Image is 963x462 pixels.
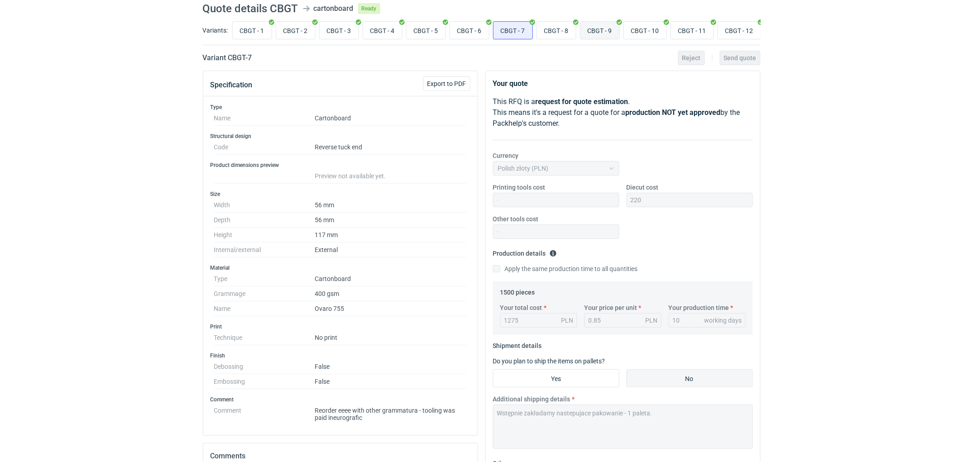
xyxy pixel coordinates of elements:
dt: Type [214,271,315,286]
label: Additional shipping details [493,395,570,404]
legend: Production details [493,246,557,257]
label: CBGT - 3 [319,21,359,39]
span: Reject [682,55,701,61]
strong: request for quote estimation [536,97,628,106]
label: CBGT - 9 [580,21,620,39]
dt: Internal/external [214,243,315,257]
p: This RFQ is a . This means it's a request for a quote for a by the Packhelp's customer. [493,96,753,129]
label: CBGT - 8 [537,21,576,39]
h2: Comments [211,451,470,462]
button: Specification [211,74,253,96]
dd: No print [315,330,467,345]
dd: Reorder eeee with other grammatura - tooling was paid ineurografic [315,403,467,421]
strong: Your quote [493,79,528,88]
h3: Type [211,104,470,111]
label: Printing tools cost [493,183,546,192]
h1: Quote details CBGT [203,3,298,14]
span: Preview not available yet. [315,172,386,180]
dt: Comment [214,403,315,421]
label: CBGT - 2 [276,21,316,39]
dd: 117 mm [315,228,467,243]
h2: Variant CBGT - 7 [203,52,252,63]
dt: Embossing [214,374,315,389]
dd: 56 mm [315,198,467,213]
span: Export to PDF [427,81,466,87]
dd: 56 mm [315,213,467,228]
label: CBGT - 6 [450,21,489,39]
textarea: Wstępnie zakładamy nastepujace pakowanie - 1 paleta. [493,405,753,449]
dt: Name [214,301,315,316]
h3: Comment [211,396,470,403]
h3: Material [211,264,470,271]
label: CBGT - 11 [671,21,714,39]
h3: Product dimensions preview [211,162,470,169]
span: Ready [358,3,380,14]
label: CBGT - 4 [363,21,402,39]
button: Send quote [720,51,761,65]
dd: False [315,359,467,374]
label: Currency [493,151,519,160]
h3: Print [211,323,470,330]
div: cartonboard [314,3,354,14]
label: CBGT - 5 [406,21,446,39]
label: CBGT - 1 [232,21,272,39]
label: Your production time [669,303,729,312]
div: working days [704,316,742,325]
h3: Finish [211,352,470,359]
label: CBGT - 10 [623,21,667,39]
button: Reject [678,51,705,65]
div: PLN [561,316,574,325]
label: Your price per unit [585,303,637,312]
label: Diecut cost [627,183,659,192]
strong: production NOT yet approved [626,108,721,117]
label: CBGT - 7 [493,21,533,39]
h3: Structural design [211,133,470,140]
label: Apply the same production time to all quantities [493,264,638,273]
dd: False [315,374,467,389]
h3: Size [211,191,470,198]
dt: Height [214,228,315,243]
dt: Debossing [214,359,315,374]
dt: Name [214,111,315,126]
div: PLN [646,316,658,325]
dd: Reverse tuck end [315,140,467,155]
dt: Width [214,198,315,213]
dd: 400 gsm [315,286,467,301]
label: Do you plan to ship the items on pallets? [493,357,605,365]
dt: Code [214,140,315,155]
legend: Shipment details [493,338,542,349]
label: Other tools cost [493,214,539,224]
button: Export to PDF [423,76,470,91]
dd: Cartonboard [315,111,467,126]
span: Send quote [724,55,757,61]
label: CBGT - 12 [718,21,761,39]
dd: Cartonboard [315,271,467,286]
label: Your total cost [500,303,542,312]
dt: Depth [214,213,315,228]
dd: Ovaro 755 [315,301,467,316]
dt: Technique [214,330,315,345]
label: Variants: [203,26,228,35]
dd: External [315,243,467,257]
legend: 1500 pieces [500,285,535,296]
dt: Grammage [214,286,315,301]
